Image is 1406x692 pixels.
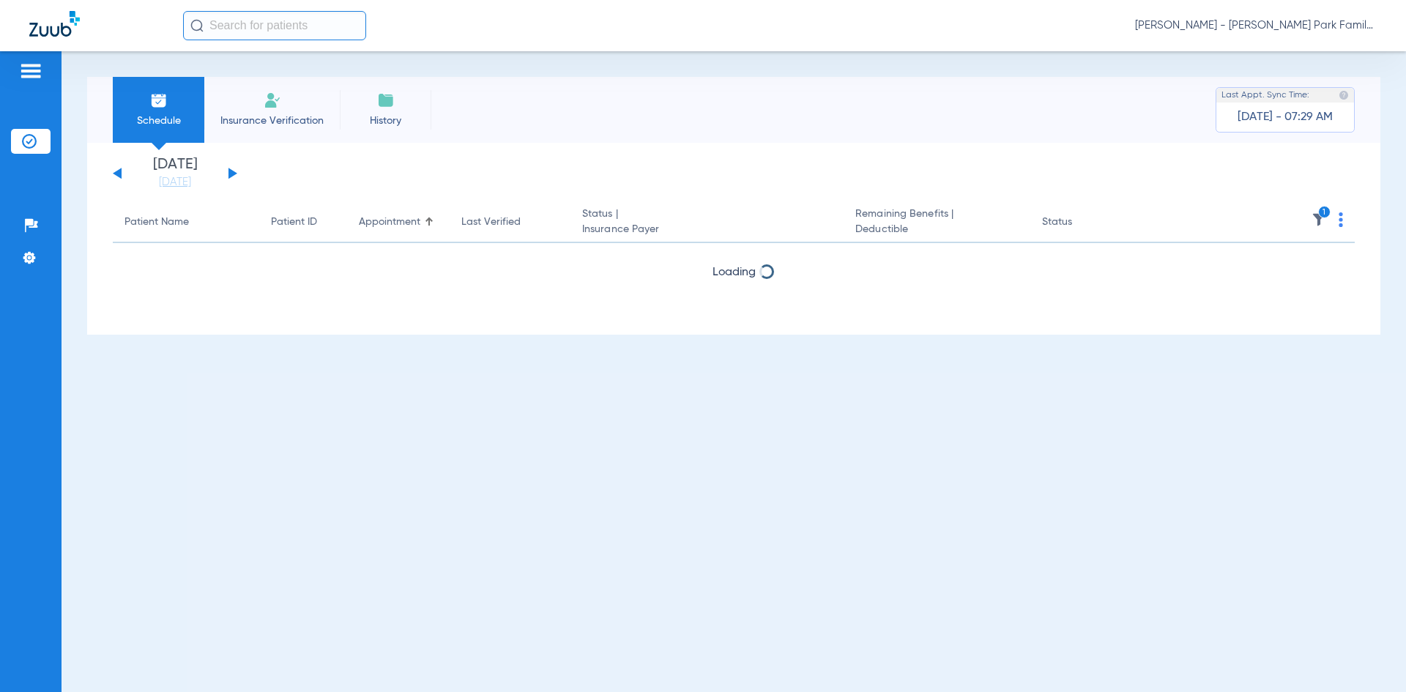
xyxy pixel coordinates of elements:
div: Patient ID [271,215,335,230]
th: Remaining Benefits | [844,202,1030,243]
input: Search for patients [183,11,366,40]
div: Patient Name [124,215,189,230]
div: Patient Name [124,215,248,230]
div: Last Verified [461,215,521,230]
span: Schedule [124,114,193,128]
img: Manual Insurance Verification [264,92,281,109]
div: Patient ID [271,215,317,230]
span: Deductible [855,222,1018,237]
a: [DATE] [131,175,219,190]
img: hamburger-icon [19,62,42,80]
span: [PERSON_NAME] - [PERSON_NAME] Park Family Dentistry [1135,18,1377,33]
img: Schedule [150,92,168,109]
div: Appointment [359,215,420,230]
img: filter.svg [1312,212,1326,227]
div: Appointment [359,215,438,230]
span: History [351,114,420,128]
span: Last Appt. Sync Time: [1221,88,1309,103]
th: Status [1030,202,1129,243]
span: [DATE] - 07:29 AM [1238,110,1333,124]
th: Status | [570,202,844,243]
img: last sync help info [1339,90,1349,100]
li: [DATE] [131,157,219,190]
img: History [377,92,395,109]
span: Insurance Payer [582,222,832,237]
img: Search Icon [190,19,204,32]
i: 1 [1318,206,1331,219]
div: Last Verified [461,215,559,230]
img: Zuub Logo [29,11,80,37]
span: Insurance Verification [215,114,329,128]
span: Loading [713,267,756,278]
img: group-dot-blue.svg [1339,212,1343,227]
